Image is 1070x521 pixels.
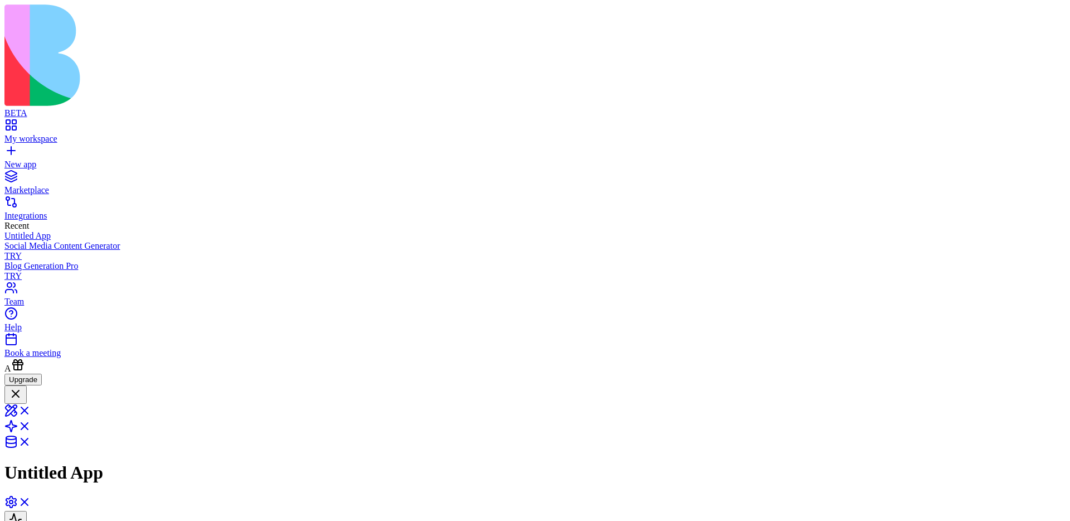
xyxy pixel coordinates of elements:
div: TRY [4,271,1066,281]
div: My workspace [4,134,1066,144]
a: Team [4,287,1066,307]
div: Marketplace [4,185,1066,195]
div: Book a meeting [4,348,1066,358]
div: Integrations [4,211,1066,221]
h1: Untitled App [4,462,1066,483]
a: Marketplace [4,175,1066,195]
a: BETA [4,98,1066,118]
span: Recent [4,221,29,230]
a: Social Media Content GeneratorTRY [4,241,1066,261]
div: New app [4,160,1066,170]
a: New app [4,149,1066,170]
a: Blog Generation ProTRY [4,261,1066,281]
div: TRY [4,251,1066,261]
a: Upgrade [4,374,42,384]
span: A [4,364,11,373]
div: Social Media Content Generator [4,241,1066,251]
div: Team [4,297,1066,307]
img: logo [4,4,453,106]
a: Help [4,312,1066,332]
a: Integrations [4,201,1066,221]
button: Upgrade [4,374,42,385]
a: My workspace [4,124,1066,144]
div: BETA [4,108,1066,118]
div: Blog Generation Pro [4,261,1066,271]
a: Book a meeting [4,338,1066,358]
div: Help [4,322,1066,332]
a: Untitled App [4,231,1066,241]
